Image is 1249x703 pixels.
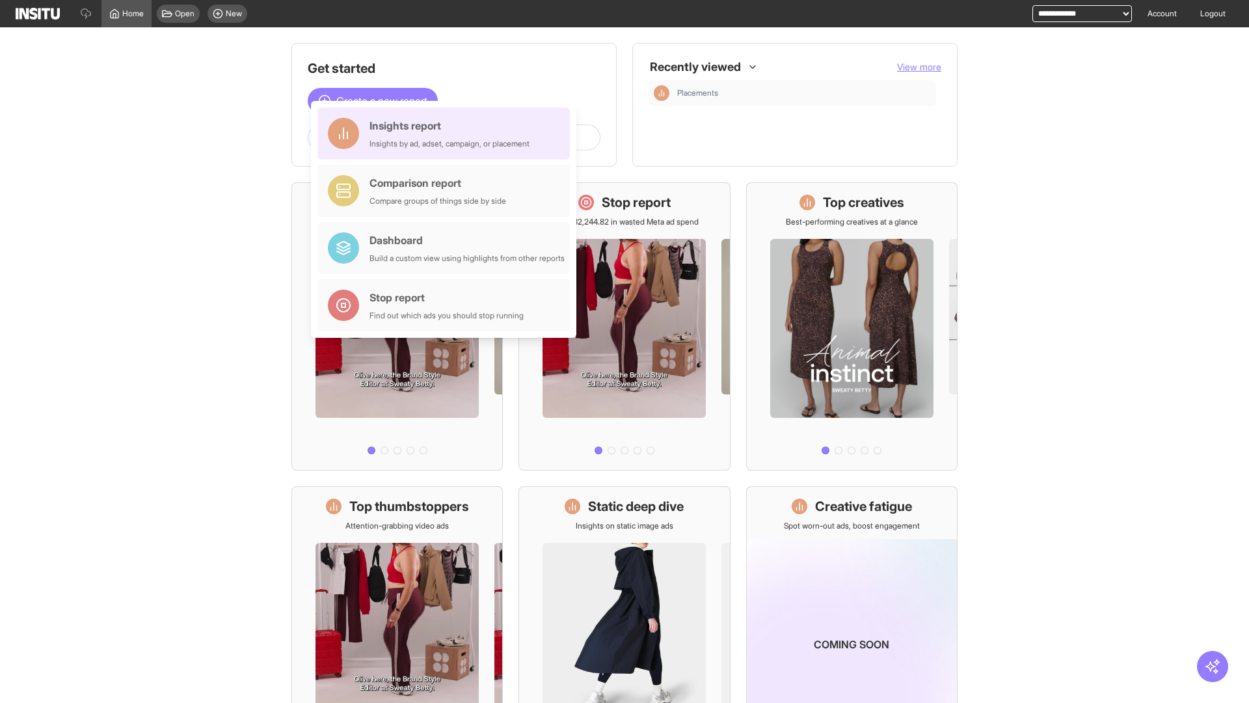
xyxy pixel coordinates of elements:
[550,217,699,227] p: Save £32,244.82 in wasted Meta ad spend
[588,497,684,516] h1: Static deep dive
[308,59,600,77] h1: Get started
[226,8,242,19] span: New
[897,61,941,72] span: View more
[369,232,565,248] div: Dashboard
[677,88,931,98] span: Placements
[518,182,730,471] a: Stop reportSave £32,244.82 in wasted Meta ad spend
[369,196,506,206] div: Compare groups of things side by side
[16,8,60,20] img: Logo
[369,139,530,149] div: Insights by ad, adset, campaign, or placement
[308,88,438,114] button: Create a new report
[349,497,469,516] h1: Top thumbstoppers
[369,118,530,133] div: Insights report
[175,8,195,19] span: Open
[746,182,958,471] a: Top creativesBest-performing creatives at a glance
[369,290,524,305] div: Stop report
[654,85,669,101] div: Insights
[677,88,718,98] span: Placements
[602,193,671,212] h1: Stop report
[345,521,449,531] p: Attention-grabbing video ads
[369,253,565,264] div: Build a custom view using highlights from other reports
[369,310,524,321] div: Find out which ads you should stop running
[897,61,941,74] button: View more
[823,193,904,212] h1: Top creatives
[369,175,506,191] div: Comparison report
[122,8,144,19] span: Home
[576,521,673,531] p: Insights on static image ads
[336,93,427,109] span: Create a new report
[291,182,503,471] a: What's live nowSee all active ads instantly
[786,217,918,227] p: Best-performing creatives at a glance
